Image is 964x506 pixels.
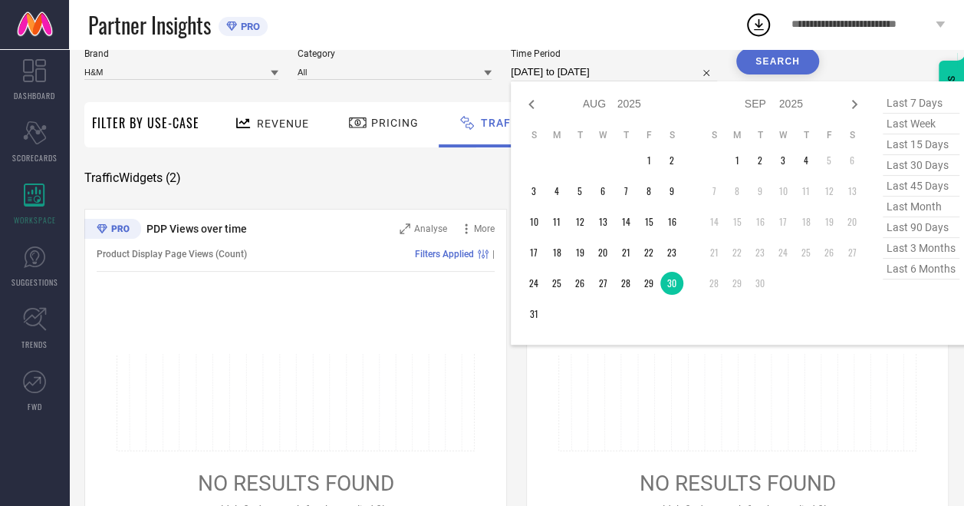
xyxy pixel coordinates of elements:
td: Sun Sep 28 2025 [702,272,725,295]
span: Traffic Widgets ( 2 ) [84,170,181,186]
th: Tuesday [568,129,591,141]
span: SUGGESTIONS [12,276,58,288]
td: Fri Aug 22 2025 [637,241,660,264]
td: Fri Sep 26 2025 [818,241,841,264]
td: Thu Sep 25 2025 [795,241,818,264]
td: Fri Aug 01 2025 [637,149,660,172]
span: | [492,249,495,260]
span: Filter By Use-Case [92,114,199,132]
div: Next month [845,95,864,114]
td: Mon Aug 11 2025 [545,210,568,233]
span: PRO [237,21,260,32]
th: Saturday [660,129,683,141]
th: Friday [818,129,841,141]
td: Tue Aug 05 2025 [568,180,591,203]
td: Tue Sep 16 2025 [748,210,772,233]
div: Previous month [522,95,541,114]
td: Tue Sep 23 2025 [748,241,772,264]
span: last 90 days [883,217,959,238]
td: Sat Sep 13 2025 [841,180,864,203]
span: WORKSPACE [14,214,56,226]
td: Sun Aug 17 2025 [522,241,545,264]
span: Time Period [511,48,717,59]
td: Wed Sep 03 2025 [772,149,795,172]
th: Sunday [702,129,725,141]
td: Fri Aug 29 2025 [637,272,660,295]
td: Sat Aug 30 2025 [660,272,683,295]
td: Wed Sep 24 2025 [772,241,795,264]
td: Sat Aug 02 2025 [660,149,683,172]
span: last week [883,114,959,134]
span: Analyse [414,223,447,234]
input: Select time period [511,63,717,81]
span: Filters Applied [415,249,474,260]
td: Wed Sep 10 2025 [772,180,795,203]
td: Tue Aug 12 2025 [568,210,591,233]
td: Mon Sep 22 2025 [725,241,748,264]
td: Tue Sep 09 2025 [748,180,772,203]
span: Brand [84,48,278,59]
td: Sun Aug 03 2025 [522,180,545,203]
button: Search [736,48,819,74]
div: Open download list [745,11,772,38]
td: Sat Aug 16 2025 [660,210,683,233]
td: Wed Sep 17 2025 [772,210,795,233]
td: Wed Aug 20 2025 [591,241,614,264]
span: Product Display Page Views (Count) [97,249,247,260]
td: Fri Aug 15 2025 [637,210,660,233]
td: Tue Sep 30 2025 [748,272,772,295]
span: TRENDS [21,339,48,350]
td: Thu Aug 21 2025 [614,241,637,264]
td: Fri Sep 19 2025 [818,210,841,233]
td: Fri Aug 08 2025 [637,180,660,203]
span: NO RESULTS FOUND [640,471,836,496]
th: Thursday [614,129,637,141]
td: Thu Sep 04 2025 [795,149,818,172]
td: Mon Sep 08 2025 [725,180,748,203]
td: Tue Aug 19 2025 [568,241,591,264]
th: Tuesday [748,129,772,141]
td: Tue Sep 02 2025 [748,149,772,172]
th: Monday [725,129,748,141]
th: Sunday [522,129,545,141]
td: Fri Sep 12 2025 [818,180,841,203]
span: Traffic [481,117,529,129]
td: Mon Aug 04 2025 [545,180,568,203]
td: Sun Sep 14 2025 [702,210,725,233]
span: last 3 months [883,238,959,259]
td: Sun Aug 10 2025 [522,210,545,233]
span: PDP Views over time [146,223,247,235]
td: Mon Aug 25 2025 [545,272,568,295]
td: Mon Sep 01 2025 [725,149,748,172]
td: Mon Sep 29 2025 [725,272,748,295]
th: Wednesday [772,129,795,141]
td: Sun Sep 07 2025 [702,180,725,203]
td: Thu Aug 28 2025 [614,272,637,295]
td: Sat Sep 06 2025 [841,149,864,172]
span: Category [298,48,492,59]
span: More [474,223,495,234]
td: Sat Aug 09 2025 [660,180,683,203]
td: Sun Aug 31 2025 [522,303,545,326]
td: Mon Aug 18 2025 [545,241,568,264]
td: Sun Aug 24 2025 [522,272,545,295]
span: SCORECARDS [12,152,58,164]
td: Sat Sep 27 2025 [841,241,864,264]
td: Wed Aug 27 2025 [591,272,614,295]
td: Thu Sep 11 2025 [795,180,818,203]
span: last month [883,197,959,217]
span: Revenue [257,117,309,130]
td: Fri Sep 05 2025 [818,149,841,172]
td: Sat Aug 23 2025 [660,241,683,264]
td: Thu Aug 07 2025 [614,180,637,203]
td: Thu Aug 14 2025 [614,210,637,233]
td: Tue Aug 26 2025 [568,272,591,295]
div: Premium [84,219,141,242]
span: last 30 days [883,155,959,176]
span: DASHBOARD [14,90,55,101]
svg: Zoom [400,223,410,234]
td: Sat Sep 20 2025 [841,210,864,233]
th: Thursday [795,129,818,141]
td: Wed Aug 13 2025 [591,210,614,233]
span: Pricing [371,117,419,129]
